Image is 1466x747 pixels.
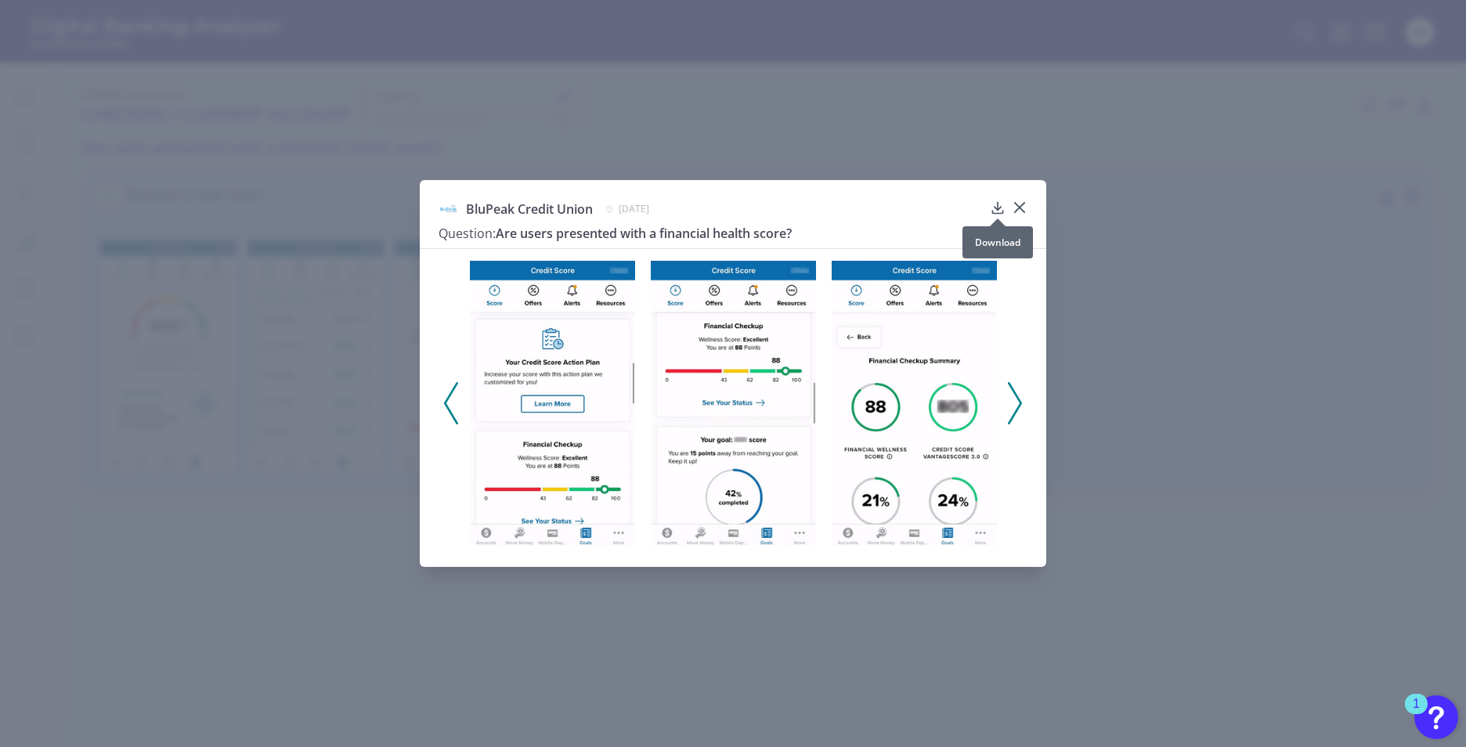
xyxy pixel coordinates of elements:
span: Question: [439,225,496,242]
div: 1 [1413,704,1420,724]
span: BluPeak Credit Union [466,200,593,218]
h3: Are users presented with a financial health score? [439,225,984,242]
button: Open Resource Center, 1 new notification [1414,695,1458,739]
div: Download [962,226,1033,258]
span: [DATE] [619,202,649,215]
